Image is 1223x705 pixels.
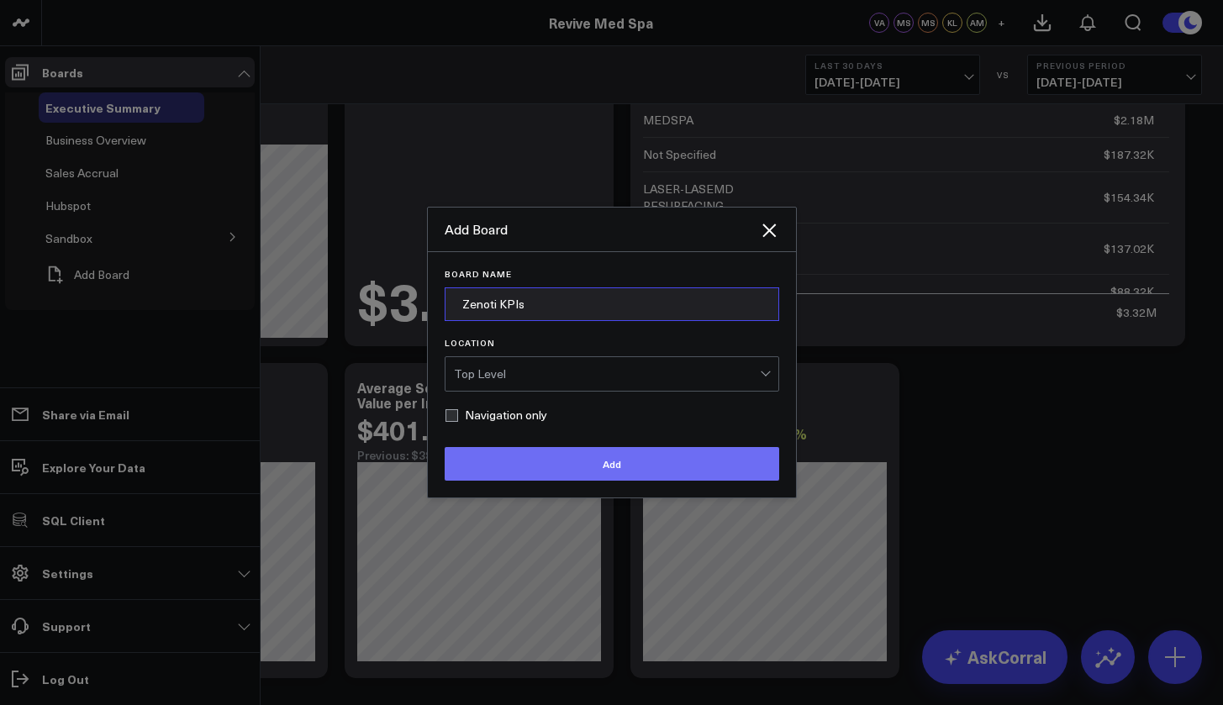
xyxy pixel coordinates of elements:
[445,269,779,279] label: Board Name
[445,338,779,348] label: Location
[445,220,759,239] div: Add Board
[445,447,779,481] button: Add
[454,367,760,381] div: Top Level
[759,220,779,240] button: Close
[445,408,547,422] label: Navigation only
[445,287,779,321] input: New Board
